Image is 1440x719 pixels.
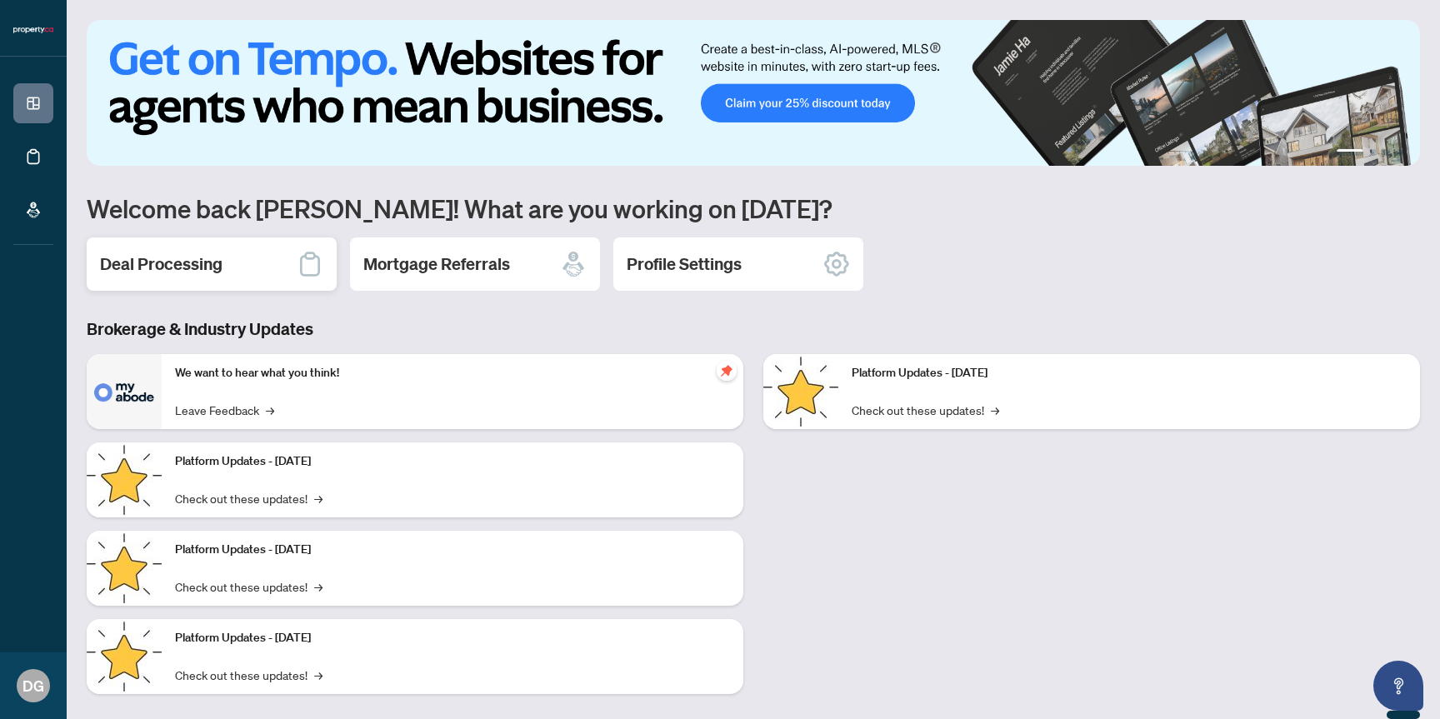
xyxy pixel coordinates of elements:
[314,666,322,684] span: →
[87,192,1420,224] h1: Welcome back [PERSON_NAME]! What are you working on [DATE]?
[991,401,999,419] span: →
[852,364,1407,382] p: Platform Updates - [DATE]
[87,317,1420,341] h3: Brokerage & Industry Updates
[175,666,322,684] a: Check out these updates!→
[13,25,53,35] img: logo
[175,489,322,507] a: Check out these updates!→
[1373,661,1423,711] button: Open asap
[87,20,1420,166] img: Slide 0
[87,354,162,429] img: We want to hear what you think!
[175,401,274,419] a: Leave Feedback→
[175,541,730,559] p: Platform Updates - [DATE]
[763,354,838,429] img: Platform Updates - June 23, 2025
[1370,149,1377,156] button: 2
[314,577,322,596] span: →
[100,252,222,276] h2: Deal Processing
[175,364,730,382] p: We want to hear what you think!
[22,674,44,697] span: DG
[314,489,322,507] span: →
[627,252,742,276] h2: Profile Settings
[175,452,730,471] p: Platform Updates - [DATE]
[87,619,162,694] img: Platform Updates - July 8, 2025
[852,401,999,419] a: Check out these updates!→
[266,401,274,419] span: →
[1337,149,1363,156] button: 1
[1397,149,1403,156] button: 4
[363,252,510,276] h2: Mortgage Referrals
[175,629,730,647] p: Platform Updates - [DATE]
[87,531,162,606] img: Platform Updates - July 21, 2025
[87,442,162,517] img: Platform Updates - September 16, 2025
[717,361,737,381] span: pushpin
[175,577,322,596] a: Check out these updates!→
[1383,149,1390,156] button: 3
